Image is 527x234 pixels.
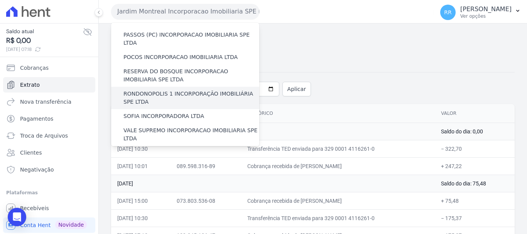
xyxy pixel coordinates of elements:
[123,67,259,84] label: RESERVA DO BOSQUE INCORPORACAO IMOBILIARIA SPE LTDA
[20,149,42,157] span: Clientes
[111,4,259,19] button: Jardim Montreal Incorporacao Imobiliaria SPE LTDA
[3,60,95,76] a: Cobranças
[123,126,259,143] label: VALE SUPREMO INCORPORACAO IMOBILIARIA SPE LTDA
[3,200,95,216] a: Recebíveis
[241,209,435,227] td: Transferência TED enviada para 329 0001 4116261-0
[20,64,49,72] span: Cobranças
[8,208,26,226] div: Open Intercom Messenger
[111,140,171,157] td: [DATE] 10:30
[6,27,83,35] span: Saldo atual
[3,162,95,177] a: Negativação
[111,157,171,175] td: [DATE] 10:01
[123,31,259,47] label: PASSOS (PC) INCORPORACAO IMOBILIARIA SPE LTDA
[111,209,171,227] td: [DATE] 10:30
[444,10,451,15] span: RR
[20,221,51,229] span: Conta Hent
[3,145,95,160] a: Clientes
[55,221,87,229] span: Novidade
[3,111,95,126] a: Pagamentos
[111,175,435,192] td: [DATE]
[435,104,515,123] th: Valor
[111,30,515,47] h2: Extrato
[20,81,40,89] span: Extrato
[111,123,435,140] td: [DATE]
[241,157,435,175] td: Cobrança recebida de [PERSON_NAME]
[460,13,512,19] p: Ver opções
[435,123,515,140] td: Saldo do dia: 0,00
[6,46,83,53] span: [DATE] 07:18
[123,53,238,61] label: POCOS INCORPORACAO IMOBILIARIA LTDA
[435,209,515,227] td: − 175,37
[241,192,435,209] td: Cobrança recebida de [PERSON_NAME]
[241,104,435,123] th: Histórico
[20,98,71,106] span: Nova transferência
[111,192,171,209] td: [DATE] 15:00
[435,175,515,192] td: Saldo do dia: 75,48
[20,115,53,123] span: Pagamentos
[3,77,95,93] a: Extrato
[20,204,49,212] span: Recebíveis
[20,132,68,140] span: Troca de Arquivos
[282,82,311,96] button: Aplicar
[435,192,515,209] td: + 75,48
[241,140,435,157] td: Transferência TED enviada para 329 0001 4116261-0
[434,2,527,23] button: RR [PERSON_NAME] Ver opções
[20,166,54,173] span: Negativação
[6,35,83,46] span: R$ 0,00
[171,157,241,175] td: 089.598.316-89
[435,140,515,157] td: − 322,70
[3,217,95,233] a: Conta Hent Novidade
[3,128,95,143] a: Troca de Arquivos
[3,94,95,109] a: Nova transferência
[123,112,204,120] label: SOFIA INCORPORADORA LTDA
[171,192,241,209] td: 073.803.536-08
[6,188,92,197] div: Plataformas
[123,90,259,106] label: RONDONOPOLIS 1 INCORPORAÇÃO IMOBILIÁRIA SPE LTDA
[460,5,512,13] p: [PERSON_NAME]
[435,157,515,175] td: + 247,22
